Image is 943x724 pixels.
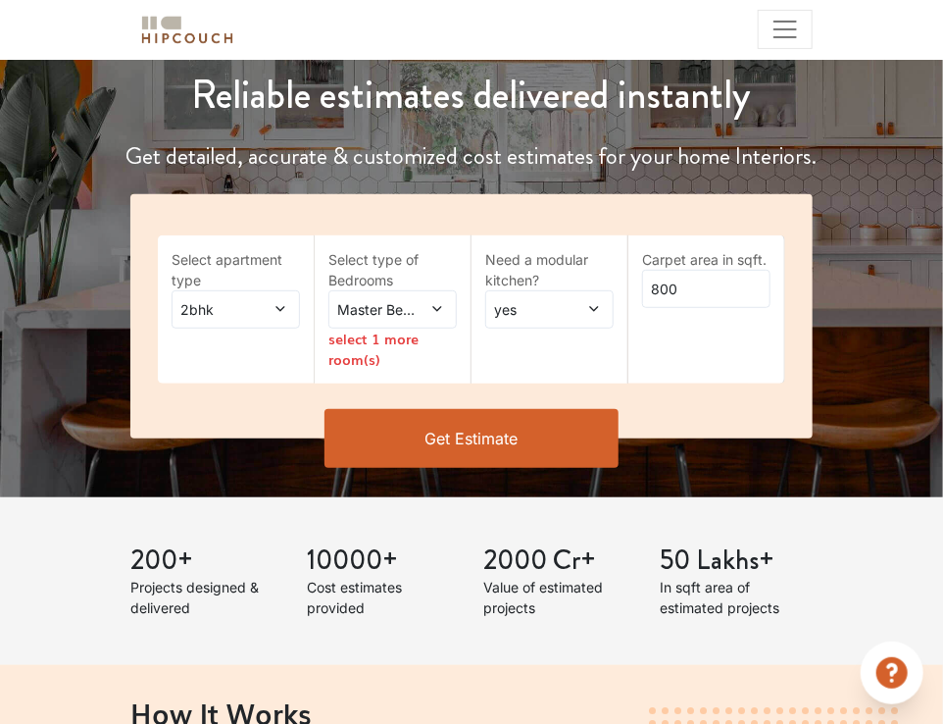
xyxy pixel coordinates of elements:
label: Need a modular kitchen? [485,249,614,290]
div: select 1 more room(s) [328,329,457,370]
label: Select type of Bedrooms [328,249,457,290]
span: Master Bedroom [333,299,417,320]
h3: 50 Lakhs+ [660,544,813,578]
button: Get Estimate [324,409,619,468]
label: Select apartment type [172,249,300,290]
span: yes [490,299,573,320]
h3: 10000+ [307,544,460,578]
button: Toggle navigation [758,10,813,49]
h3: 200+ [130,544,283,578]
h4: Get detailed, accurate & customized cost estimates for your home Interiors. [12,142,931,171]
p: In sqft area of estimated projects [660,577,813,618]
img: logo-horizontal.svg [138,13,236,47]
label: Carpet area in sqft. [642,249,770,270]
p: Projects designed & delivered [130,577,283,618]
span: logo-horizontal.svg [138,8,236,52]
p: Cost estimates provided [307,577,460,618]
h1: Reliable estimates delivered instantly [12,72,931,119]
span: 2bhk [176,299,260,320]
input: Enter area sqft [642,270,770,308]
h3: 2000 Cr+ [483,544,636,578]
p: Value of estimated projects [483,577,636,618]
